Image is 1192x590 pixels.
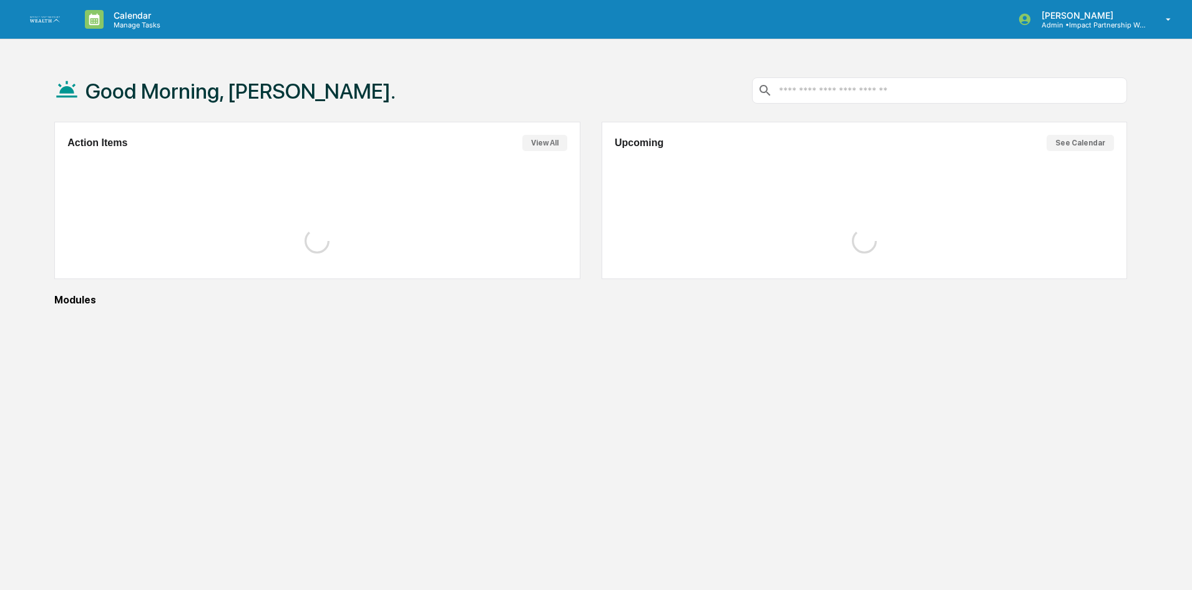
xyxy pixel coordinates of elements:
[1032,21,1148,29] p: Admin • Impact Partnership Wealth
[104,10,167,21] p: Calendar
[67,137,127,149] h2: Action Items
[104,21,167,29] p: Manage Tasks
[54,294,1127,306] div: Modules
[1047,135,1114,151] button: See Calendar
[30,16,60,23] img: logo
[85,79,396,104] h1: Good Morning, [PERSON_NAME].
[1032,10,1148,21] p: [PERSON_NAME]
[522,135,567,151] button: View All
[615,137,663,149] h2: Upcoming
